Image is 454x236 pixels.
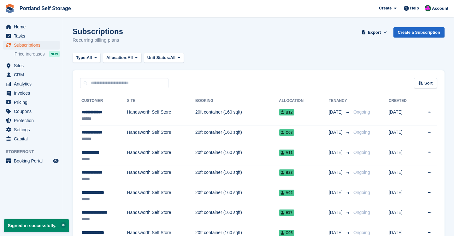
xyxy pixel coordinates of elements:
span: Tasks [14,32,52,40]
th: Customer [80,96,127,106]
h1: Subscriptions [73,27,123,36]
span: Ongoing [353,170,370,175]
span: Type: [76,55,87,61]
span: E17 [279,209,294,216]
th: Site [127,96,195,106]
span: B12 [279,109,294,115]
span: [DATE] [329,109,344,115]
a: menu [3,89,60,97]
a: menu [3,116,60,125]
span: Subscriptions [14,41,52,50]
span: C05 [279,230,294,236]
span: C08 [279,129,294,136]
button: Type: All [73,53,100,63]
th: Created [389,96,416,106]
td: 20ft container (160 sqft) [195,166,279,186]
span: Account [432,5,448,12]
a: menu [3,80,60,88]
span: Sort [424,80,433,86]
td: Handsworth Self Store [127,166,195,186]
span: Ongoing [353,150,370,155]
div: NEW [49,51,60,57]
td: Handsworth Self Store [127,126,195,146]
span: Ongoing [353,190,370,195]
td: 20ft container (160 sqft) [195,106,279,126]
button: Unit Status: All [144,53,184,63]
td: Handsworth Self Store [127,206,195,226]
span: B23 [279,169,294,176]
span: Export [368,29,381,36]
a: menu [3,98,60,107]
a: menu [3,41,60,50]
span: Invoices [14,89,52,97]
button: Export [361,27,388,38]
a: menu [3,125,60,134]
span: Sites [14,61,52,70]
a: menu [3,156,60,165]
span: Ongoing [353,230,370,235]
td: [DATE] [389,106,416,126]
span: [DATE] [329,129,344,136]
td: Handsworth Self Store [127,106,195,126]
td: 20ft container (160 sqft) [195,186,279,206]
td: Handsworth Self Store [127,146,195,166]
span: Unit Status: [147,55,170,61]
a: menu [3,70,60,79]
td: 20ft container (160 sqft) [195,146,279,166]
span: Help [410,5,419,11]
a: menu [3,61,60,70]
a: Preview store [52,157,60,165]
td: [DATE] [389,146,416,166]
td: [DATE] [389,206,416,226]
span: Create [379,5,392,11]
span: All [170,55,176,61]
button: Allocation: All [103,53,141,63]
span: Pricing [14,98,52,107]
span: Ongoing [353,109,370,115]
a: menu [3,134,60,143]
a: menu [3,22,60,31]
span: All [127,55,133,61]
span: [DATE] [329,169,344,176]
a: Price increases NEW [15,50,60,57]
th: Booking [195,96,279,106]
span: [DATE] [329,149,344,156]
td: [DATE] [389,186,416,206]
a: Create a Subscription [393,27,445,38]
span: Price increases [15,51,45,57]
span: Booking Portal [14,156,52,165]
img: David Baker [425,5,431,11]
span: [DATE] [329,229,344,236]
th: Allocation [279,96,329,106]
span: Coupons [14,107,52,116]
a: Portland Self Storage [17,3,74,14]
span: Capital [14,134,52,143]
span: Ongoing [353,130,370,135]
td: [DATE] [389,126,416,146]
span: Home [14,22,52,31]
span: All [87,55,92,61]
span: A02 [279,190,294,196]
p: Signed in successfully. [4,219,69,232]
td: [DATE] [389,166,416,186]
p: Recurring billing plans [73,37,123,44]
span: Analytics [14,80,52,88]
span: [DATE] [329,209,344,216]
a: menu [3,32,60,40]
span: Allocation: [106,55,127,61]
a: menu [3,107,60,116]
td: Handsworth Self Store [127,186,195,206]
span: Protection [14,116,52,125]
th: Tenancy [329,96,351,106]
span: Settings [14,125,52,134]
img: stora-icon-8386f47178a22dfd0bd8f6a31ec36ba5ce8667c1dd55bd0f319d3a0aa187defe.svg [5,4,15,13]
span: CRM [14,70,52,79]
span: [DATE] [329,189,344,196]
span: A11 [279,150,294,156]
td: 20ft container (160 sqft) [195,126,279,146]
td: 20ft container (160 sqft) [195,206,279,226]
span: Ongoing [353,210,370,215]
span: Storefront [6,149,63,155]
